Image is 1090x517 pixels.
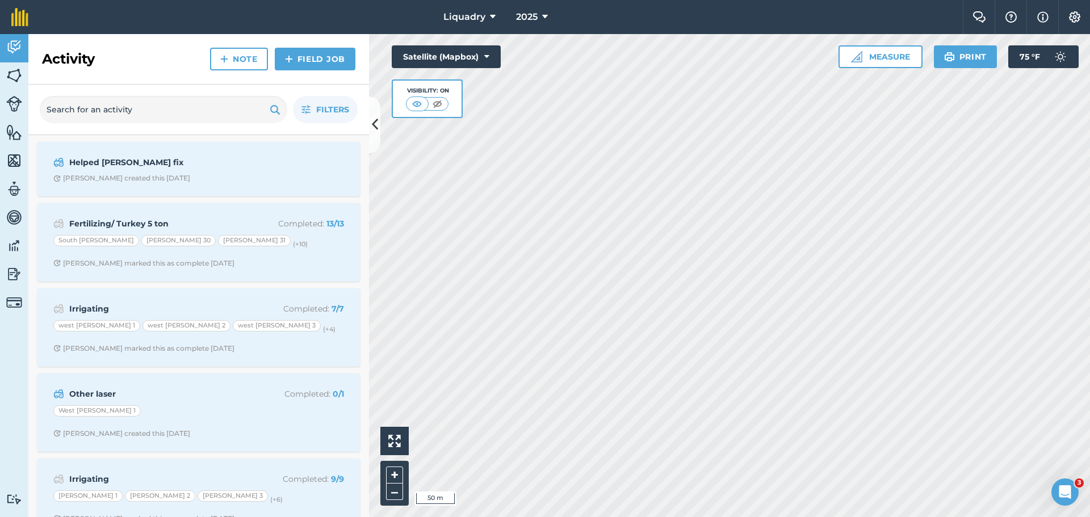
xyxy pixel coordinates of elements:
[220,52,228,66] img: svg+xml;base64,PHN2ZyB4bWxucz0iaHR0cDovL3d3dy53My5vcmcvMjAwMC9zdmciIHdpZHRoPSIxNCIgaGVpZ2h0PSIyNC...
[198,490,268,502] div: [PERSON_NAME] 3
[270,103,280,116] img: svg+xml;base64,PHN2ZyB4bWxucz0iaHR0cDovL3d3dy53My5vcmcvMjAwMC9zdmciIHdpZHRoPSIxOSIgaGVpZ2h0PSIyNC...
[285,52,293,66] img: svg+xml;base64,PHN2ZyB4bWxucz0iaHR0cDovL3d3dy53My5vcmcvMjAwMC9zdmciIHdpZHRoPSIxNCIgaGVpZ2h0PSIyNC...
[53,405,141,417] div: West [PERSON_NAME] 1
[42,50,95,68] h2: Activity
[1051,478,1079,506] iframe: Intercom live chat
[323,325,336,333] small: (+ 4 )
[6,124,22,141] img: svg+xml;base64,PHN2ZyB4bWxucz0iaHR0cDovL3d3dy53My5vcmcvMjAwMC9zdmciIHdpZHRoPSI1NiIgaGVpZ2h0PSI2MC...
[386,466,403,484] button: +
[53,344,61,352] img: Clock with arrow pointing clockwise
[516,10,538,24] span: 2025
[333,389,344,399] strong: 0 / 1
[53,490,123,502] div: [PERSON_NAME] 1
[254,473,344,485] p: Completed :
[44,149,353,190] a: Helped [PERSON_NAME] fixClock with arrow pointing clockwise[PERSON_NAME] created this [DATE]
[254,388,344,400] p: Completed :
[53,217,64,230] img: svg+xml;base64,PD94bWwgdmVyc2lvbj0iMS4wIiBlbmNvZGluZz0idXRmLTgiPz4KPCEtLSBHZW5lcmF0b3I6IEFkb2JlIE...
[1020,45,1040,68] span: 75 ° F
[944,50,955,64] img: svg+xml;base64,PHN2ZyB4bWxucz0iaHR0cDovL3d3dy53My5vcmcvMjAwMC9zdmciIHdpZHRoPSIxOSIgaGVpZ2h0PSIyNC...
[69,473,249,485] strong: Irrigating
[53,430,61,437] img: Clock with arrow pointing clockwise
[386,484,403,500] button: –
[972,11,986,23] img: Two speech bubbles overlapping with the left bubble in the forefront
[44,380,353,445] a: Other laserCompleted: 0/1West [PERSON_NAME] 1Clock with arrow pointing clockwise[PERSON_NAME] cre...
[6,67,22,84] img: svg+xml;base64,PHN2ZyB4bWxucz0iaHR0cDovL3d3dy53My5vcmcvMjAwMC9zdmciIHdpZHRoPSI1NiIgaGVpZ2h0PSI2MC...
[331,474,344,484] strong: 9 / 9
[1008,45,1079,68] button: 75 °F
[69,302,249,315] strong: Irrigating
[6,295,22,310] img: svg+xml;base64,PD94bWwgdmVyc2lvbj0iMS4wIiBlbmNvZGluZz0idXRmLTgiPz4KPCEtLSBHZW5lcmF0b3I6IEFkb2JlIE...
[53,259,61,267] img: Clock with arrow pointing clockwise
[934,45,997,68] button: Print
[6,96,22,112] img: svg+xml;base64,PD94bWwgdmVyc2lvbj0iMS4wIiBlbmNvZGluZz0idXRmLTgiPz4KPCEtLSBHZW5lcmF0b3I6IEFkb2JlIE...
[53,320,140,331] div: west [PERSON_NAME] 1
[430,98,445,110] img: svg+xml;base64,PHN2ZyB4bWxucz0iaHR0cDovL3d3dy53My5vcmcvMjAwMC9zdmciIHdpZHRoPSI1MCIgaGVpZ2h0PSI0MC...
[53,429,190,438] div: [PERSON_NAME] created this [DATE]
[69,156,249,169] strong: Helped [PERSON_NAME] fix
[11,8,28,26] img: fieldmargin Logo
[839,45,923,68] button: Measure
[1037,10,1049,24] img: svg+xml;base64,PHN2ZyB4bWxucz0iaHR0cDovL3d3dy53My5vcmcvMjAwMC9zdmciIHdpZHRoPSIxNyIgaGVpZ2h0PSIxNy...
[141,235,216,246] div: [PERSON_NAME] 30
[44,210,353,275] a: Fertilizing/ Turkey 5 tonCompleted: 13/13South [PERSON_NAME][PERSON_NAME] 30[PERSON_NAME] 31(+10)...
[316,103,349,116] span: Filters
[332,304,344,314] strong: 7 / 7
[6,180,22,197] img: svg+xml;base64,PD94bWwgdmVyc2lvbj0iMS4wIiBlbmNvZGluZz0idXRmLTgiPz4KPCEtLSBHZW5lcmF0b3I6IEFkb2JlIE...
[53,344,234,353] div: [PERSON_NAME] marked this as complete [DATE]
[53,302,64,316] img: svg+xml;base64,PD94bWwgdmVyc2lvbj0iMS4wIiBlbmNvZGluZz0idXRmLTgiPz4KPCEtLSBHZW5lcmF0b3I6IEFkb2JlIE...
[53,155,64,169] img: svg+xml;base64,PD94bWwgdmVyc2lvbj0iMS4wIiBlbmNvZGluZz0idXRmLTgiPz4KPCEtLSBHZW5lcmF0b3I6IEFkb2JlIE...
[125,490,195,502] div: [PERSON_NAME] 2
[53,174,190,183] div: [PERSON_NAME] created this [DATE]
[142,320,230,331] div: west [PERSON_NAME] 2
[275,48,355,70] a: Field Job
[293,240,308,248] small: (+ 10 )
[6,209,22,226] img: svg+xml;base64,PD94bWwgdmVyc2lvbj0iMS4wIiBlbmNvZGluZz0idXRmLTgiPz4KPCEtLSBHZW5lcmF0b3I6IEFkb2JlIE...
[53,175,61,182] img: Clock with arrow pointing clockwise
[6,152,22,169] img: svg+xml;base64,PHN2ZyB4bWxucz0iaHR0cDovL3d3dy53My5vcmcvMjAwMC9zdmciIHdpZHRoPSI1NiIgaGVpZ2h0PSI2MC...
[53,472,64,486] img: svg+xml;base64,PD94bWwgdmVyc2lvbj0iMS4wIiBlbmNvZGluZz0idXRmLTgiPz4KPCEtLSBHZW5lcmF0b3I6IEFkb2JlIE...
[1068,11,1081,23] img: A cog icon
[1075,478,1084,487] span: 3
[53,387,64,401] img: svg+xml;base64,PD94bWwgdmVyc2lvbj0iMS4wIiBlbmNvZGluZz0idXRmLTgiPz4KPCEtLSBHZW5lcmF0b3I6IEFkb2JlIE...
[1004,11,1018,23] img: A question mark icon
[443,10,485,24] span: Liquadry
[53,259,234,268] div: [PERSON_NAME] marked this as complete [DATE]
[410,98,424,110] img: svg+xml;base64,PHN2ZyB4bWxucz0iaHR0cDovL3d3dy53My5vcmcvMjAwMC9zdmciIHdpZHRoPSI1MCIgaGVpZ2h0PSI0MC...
[69,388,249,400] strong: Other laser
[6,266,22,283] img: svg+xml;base64,PD94bWwgdmVyc2lvbj0iMS4wIiBlbmNvZGluZz0idXRmLTgiPz4KPCEtLSBHZW5lcmF0b3I6IEFkb2JlIE...
[406,86,449,95] div: Visibility: On
[218,235,291,246] div: [PERSON_NAME] 31
[53,235,139,246] div: South [PERSON_NAME]
[44,295,353,360] a: IrrigatingCompleted: 7/7west [PERSON_NAME] 1west [PERSON_NAME] 2west [PERSON_NAME] 3(+4)Clock wit...
[851,51,862,62] img: Ruler icon
[1049,45,1072,68] img: svg+xml;base64,PD94bWwgdmVyc2lvbj0iMS4wIiBlbmNvZGluZz0idXRmLTgiPz4KPCEtLSBHZW5lcmF0b3I6IEFkb2JlIE...
[69,217,249,230] strong: Fertilizing/ Turkey 5 ton
[6,39,22,56] img: svg+xml;base64,PD94bWwgdmVyc2lvbj0iMS4wIiBlbmNvZGluZz0idXRmLTgiPz4KPCEtLSBHZW5lcmF0b3I6IEFkb2JlIE...
[6,237,22,254] img: svg+xml;base64,PD94bWwgdmVyc2lvbj0iMS4wIiBlbmNvZGluZz0idXRmLTgiPz4KPCEtLSBHZW5lcmF0b3I6IEFkb2JlIE...
[6,494,22,505] img: svg+xml;base64,PD94bWwgdmVyc2lvbj0iMS4wIiBlbmNvZGluZz0idXRmLTgiPz4KPCEtLSBHZW5lcmF0b3I6IEFkb2JlIE...
[40,96,287,123] input: Search for an activity
[326,218,344,229] strong: 13 / 13
[233,320,321,331] div: west [PERSON_NAME] 3
[392,45,501,68] button: Satellite (Mapbox)
[254,217,344,230] p: Completed :
[293,96,358,123] button: Filters
[254,302,344,315] p: Completed :
[210,48,268,70] a: Note
[270,495,283,503] small: (+ 6 )
[388,435,401,447] img: Four arrows, one pointing top left, one top right, one bottom right and the last bottom left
